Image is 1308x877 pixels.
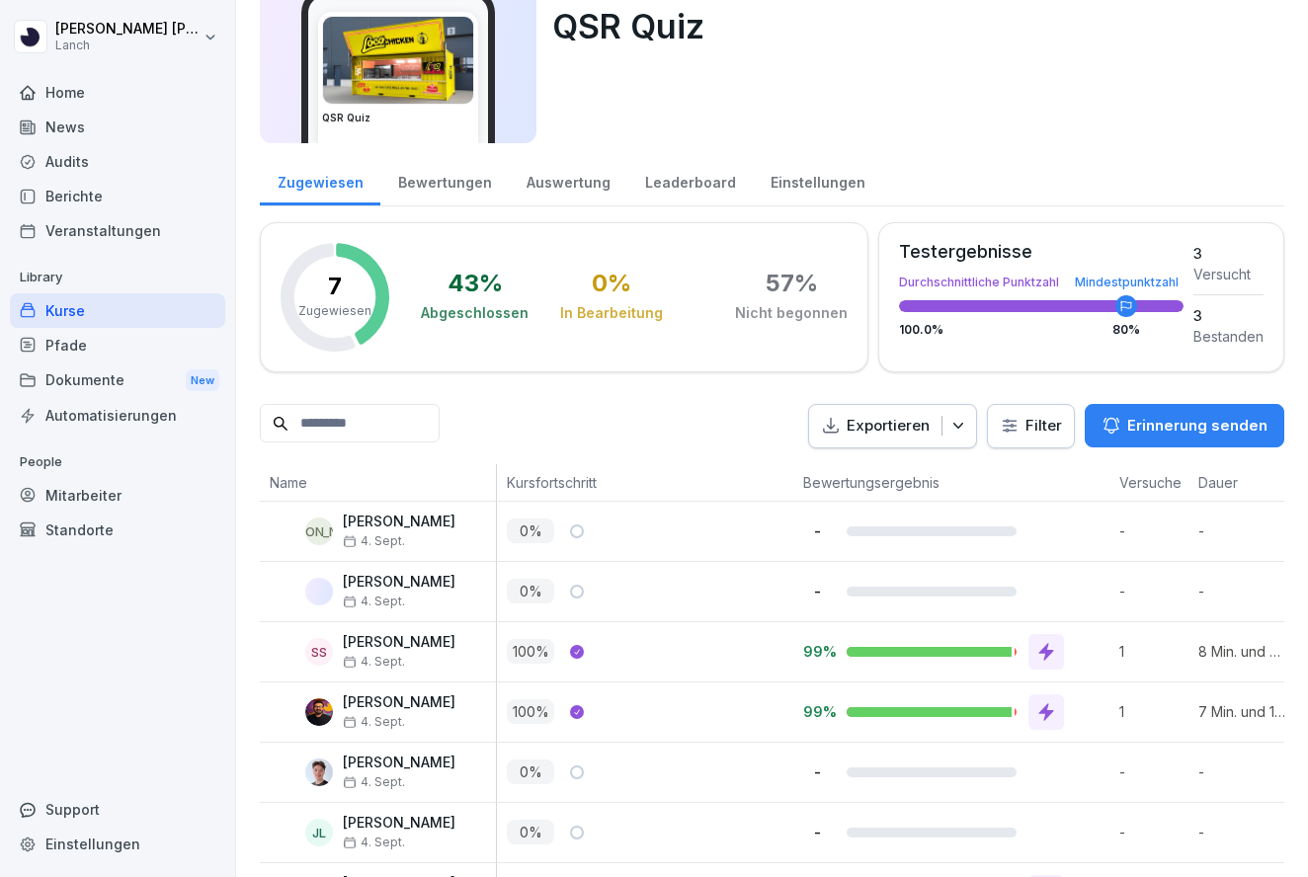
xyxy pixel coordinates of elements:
[507,639,554,664] p: 100 %
[803,642,831,661] p: 99%
[988,405,1074,447] button: Filter
[343,715,405,729] span: 4. Sept.
[343,775,405,789] span: 4. Sept.
[1198,581,1287,601] p: -
[803,762,831,781] p: -
[507,820,554,844] p: 0 %
[343,595,405,608] span: 4. Sept.
[899,243,1184,261] div: Testergebnisse
[343,514,455,530] p: [PERSON_NAME]
[421,303,529,323] div: Abgeschlossen
[1198,822,1287,842] p: -
[305,638,333,666] div: SS
[1193,243,1264,264] div: 3
[343,634,455,651] p: [PERSON_NAME]
[627,155,753,205] a: Leaderboard
[1119,701,1188,722] p: 1
[507,759,554,784] p: 0 %
[10,213,225,248] a: Veranstaltungen
[1085,404,1284,447] button: Erinnerung senden
[305,518,333,545] div: [PERSON_NAME]
[323,17,473,104] img: obnkpd775i6k16aorbdxlnn7.png
[507,579,554,603] p: 0 %
[1198,472,1277,493] p: Dauer
[55,21,200,38] p: [PERSON_NAME] [PERSON_NAME]
[1119,641,1188,662] p: 1
[803,582,831,600] p: -
[803,823,831,841] p: -
[10,513,225,547] a: Standorte
[753,155,882,205] a: Einstellungen
[509,155,627,205] div: Auswertung
[1193,305,1264,326] div: 3
[1075,277,1179,288] div: Mindestpunktzahl
[10,262,225,293] p: Library
[552,1,1268,51] p: QSR Quiz
[803,521,831,540] p: -
[10,446,225,478] p: People
[305,698,333,726] img: kwjack37i7lkdya029ocrhcd.png
[1119,472,1179,493] p: Versuche
[1000,416,1062,436] div: Filter
[328,275,342,298] p: 7
[803,702,831,721] p: 99%
[305,819,333,846] div: JL
[10,328,225,362] a: Pfade
[343,534,405,548] span: 4. Sept.
[343,694,455,711] p: [PERSON_NAME]
[10,362,225,399] div: Dokumente
[305,578,333,605] img: l5aexj2uen8fva72jjw1hczl.png
[10,792,225,827] div: Support
[10,75,225,110] div: Home
[10,144,225,179] a: Audits
[1198,761,1287,782] p: -
[1198,520,1287,541] p: -
[10,293,225,328] a: Kurse
[808,404,977,448] button: Exportieren
[343,574,455,591] p: [PERSON_NAME]
[10,179,225,213] a: Berichte
[1119,581,1188,601] p: -
[10,398,225,433] a: Automatisierungen
[1193,264,1264,284] div: Versucht
[507,518,554,543] p: 0 %
[270,472,486,493] p: Name
[448,272,503,295] div: 43 %
[899,277,1184,288] div: Durchschnittliche Punktzahl
[186,369,219,392] div: New
[847,415,930,438] p: Exportieren
[260,155,380,205] a: Zugewiesen
[592,272,631,295] div: 0 %
[507,699,554,724] p: 100 %
[1127,415,1267,437] p: Erinnerung senden
[55,39,200,52] p: Lanch
[899,324,1184,336] div: 100.0 %
[1112,324,1140,336] div: 80 %
[1119,520,1188,541] p: -
[322,111,474,125] h3: QSR Quiz
[560,303,663,323] div: In Bearbeitung
[10,827,225,861] a: Einstellungen
[507,472,783,493] p: Kursfortschritt
[343,836,405,849] span: 4. Sept.
[380,155,509,205] a: Bewertungen
[343,655,405,669] span: 4. Sept.
[1198,701,1287,722] p: 7 Min. und 12 Sek.
[343,755,455,771] p: [PERSON_NAME]
[766,272,818,295] div: 57 %
[10,478,225,513] a: Mitarbeiter
[803,472,1100,493] p: Bewertungsergebnis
